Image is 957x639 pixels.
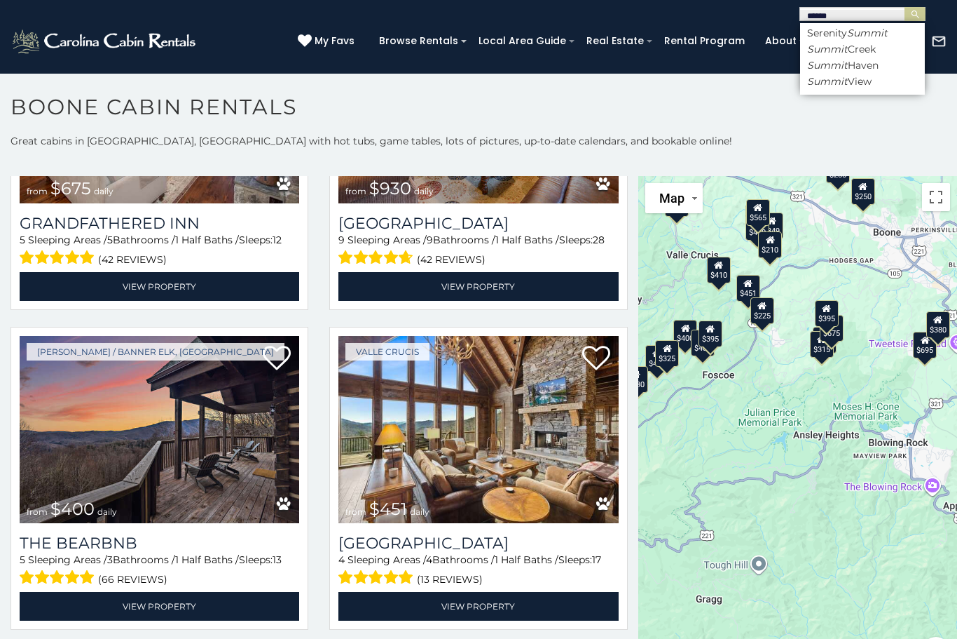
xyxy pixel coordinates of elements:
[657,30,752,52] a: Rental Program
[97,506,117,517] span: daily
[471,30,573,52] a: Local Area Guide
[50,499,95,519] span: $400
[913,331,937,358] div: $695
[11,27,200,55] img: White-1-2.png
[369,499,407,519] span: $451
[315,34,354,48] span: My Favs
[98,250,167,269] span: (42 reviews)
[20,272,299,301] a: View Property
[338,214,618,233] h3: Appalachian Mountain Lodge
[338,534,618,553] a: [GEOGRAPHIC_DATA]
[338,592,618,621] a: View Property
[698,321,722,347] div: $395
[338,272,618,301] a: View Property
[338,234,345,246] span: 9
[338,553,345,566] span: 4
[826,156,850,183] div: $255
[807,43,848,55] em: Summit
[20,553,299,588] div: Sleeping Areas / Bathrooms / Sleeps:
[175,553,239,566] span: 1 Half Baths /
[417,250,486,269] span: (42 reviews)
[273,234,282,246] span: 12
[582,344,610,374] a: Add to favorites
[807,75,848,88] em: Summit
[750,297,774,323] div: $225
[338,214,618,233] a: [GEOGRAPHIC_DATA]
[807,59,848,72] em: Summit
[847,27,888,39] em: Summit
[338,553,618,588] div: Sleeping Areas / Bathrooms / Sleeps:
[345,506,366,517] span: from
[20,553,25,566] span: 5
[372,30,465,52] a: Browse Rentals
[922,183,950,211] button: Toggle fullscreen view
[656,339,680,366] div: $325
[645,183,703,213] button: Change map style
[815,300,839,327] div: $395
[800,27,925,39] li: Serenity
[707,257,731,283] div: $410
[20,534,299,553] a: The Bearbnb
[427,234,433,246] span: 9
[20,214,299,233] a: Grandfathered Inn
[20,592,299,621] a: View Property
[593,234,605,246] span: 28
[736,274,760,301] div: $451
[820,314,844,341] div: $675
[800,75,925,88] li: View
[645,344,669,371] div: $400
[20,233,299,269] div: Sleeping Areas / Bathrooms / Sleeps:
[800,59,925,72] li: Haven
[417,570,483,588] span: (13 reviews)
[592,553,601,566] span: 17
[745,213,769,240] div: $460
[665,189,689,216] div: $635
[810,331,834,358] div: $315
[691,329,715,356] div: $485
[414,186,434,196] span: daily
[94,186,113,196] span: daily
[298,34,358,49] a: My Favs
[345,186,366,196] span: from
[27,506,48,517] span: from
[851,178,875,205] div: $250
[338,233,618,269] div: Sleeping Areas / Bathrooms / Sleeps:
[27,186,48,196] span: from
[20,234,25,246] span: 5
[50,178,91,199] span: $675
[27,343,284,361] a: [PERSON_NAME] / Banner Elk, [GEOGRAPHIC_DATA]
[273,553,282,566] span: 13
[345,343,429,361] a: Valle Crucis
[758,30,804,52] a: About
[758,231,782,257] div: $210
[659,191,684,206] span: Map
[20,336,299,524] img: The Bearbnb
[410,506,429,517] span: daily
[495,553,558,566] span: 1 Half Baths /
[98,570,167,588] span: (66 reviews)
[338,336,618,524] a: Cucumber Tree Lodge from $451 daily
[338,336,618,524] img: Cucumber Tree Lodge
[495,234,559,246] span: 1 Half Baths /
[926,311,950,338] div: $380
[746,199,770,225] div: $565
[20,336,299,524] a: The Bearbnb from $400 daily
[107,234,113,246] span: 5
[426,553,432,566] span: 4
[338,534,618,553] h3: Cucumber Tree Lodge
[760,213,784,239] div: $349
[107,553,113,566] span: 3
[674,319,698,346] div: $400
[931,34,946,49] img: mail-regular-white.png
[800,43,925,55] li: Creek
[579,30,651,52] a: Real Estate
[369,178,411,199] span: $930
[175,234,239,246] span: 1 Half Baths /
